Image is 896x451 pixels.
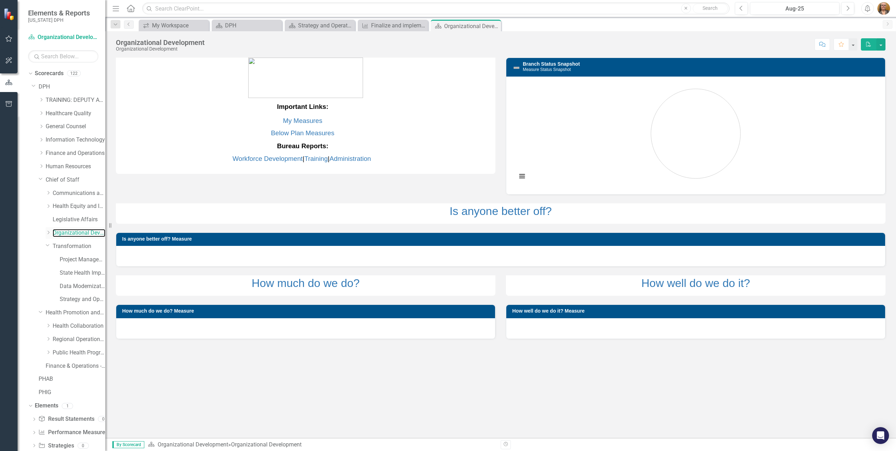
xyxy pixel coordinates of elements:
img: Mary Ramirez [877,2,890,15]
a: DPH [213,21,280,30]
a: Organizational Development [158,441,228,448]
a: My Measures [283,117,322,124]
a: Human Resources [46,163,105,171]
div: My Workspace [152,21,207,30]
button: View chart menu, Chart [517,171,527,181]
a: Transformation [53,242,105,250]
a: Strategy and Operational Excellence [286,21,353,30]
div: Chart. Highcharts interactive chart. [513,82,878,187]
a: Elements [35,402,58,410]
a: Regional Operations and Community Engagement [53,335,105,344]
a: Finance & Operations - ARCHIVE [46,362,105,370]
div: 0 [98,416,109,422]
a: How well do we do it? [641,277,750,289]
span: By Scorecard [112,441,144,448]
div: DPH [225,21,280,30]
a: Organizational Development [53,229,105,237]
h3: How well do we do it? Measure [512,308,882,314]
small: Measure Status Snapshot [523,67,571,72]
div: 0 [78,443,89,449]
a: Health Equity and Inclusion [53,202,105,210]
a: Legislative Affairs [53,216,105,224]
div: 1 [62,403,73,409]
div: Organizational Development [444,22,499,31]
a: DPH [39,83,105,91]
button: Search [693,4,728,13]
a: Administration [329,155,371,162]
div: » [148,441,495,449]
div: Strategy and Operational Excellence [298,21,353,30]
a: TRAINING: DEPUTY AREA [46,96,105,104]
div: 122 [67,71,81,77]
a: Scorecards [35,70,64,78]
a: Branch Status Snapshot [523,61,580,67]
svg: Interactive chart [513,82,878,187]
a: Chief of Staff [46,176,105,184]
a: Project Management [60,256,105,264]
a: Information Technology [46,136,105,144]
a: Communications and Public Affairs [53,189,105,197]
a: PHAB [39,375,105,383]
a: How much do we do? [252,277,360,289]
strong: Important Links: [277,103,328,110]
a: Performance Measures [38,429,108,437]
a: PHIG [39,388,105,397]
div: Finalize and implement the PM/QI plan and review annually. [371,21,426,30]
a: Finance and Operations [46,149,105,157]
span: Elements & Reports [28,9,90,17]
a: General Counsel [46,123,105,131]
span: Bureau Reports: [277,142,328,150]
a: Strategy and Operational Excellence [60,295,105,303]
a: Is anyone better off? [449,205,552,217]
a: Below Plan Measures [271,129,334,137]
a: State Health Improvement [60,269,105,277]
a: My Workspace [140,21,207,30]
a: Healthcare Quality [46,110,105,118]
div: Organizational Development [231,441,302,448]
a: Health Promotion and Services [46,309,105,317]
div: Organizational Development [116,39,205,46]
span: | | [232,155,373,162]
h3: How much do we do? Measure [122,308,492,314]
img: ClearPoint Strategy [4,8,16,20]
a: Data Modernization Initiatives [60,282,105,290]
a: Organizational Development [28,33,98,41]
img: Not Defined [512,64,521,72]
a: Finalize and implement the PM/QI plan and review annually. [360,21,426,30]
input: Search Below... [28,50,98,63]
small: [US_STATE] DPH [28,17,90,23]
div: Aug-25 [752,5,837,13]
a: Health Collaboration [53,322,105,330]
button: Aug-25 [750,2,839,15]
div: Organizational Development [116,46,205,52]
a: Training [304,155,328,162]
h3: Is anyone better off? Measure [122,236,882,242]
input: Search ClearPoint... [142,2,730,15]
a: Public Health Programs [53,349,105,357]
a: Workforce Development [232,155,303,162]
a: Result Statements [38,415,94,423]
span: Search [703,5,718,11]
a: Strategies [38,442,74,450]
div: Open Intercom Messenger [872,427,889,444]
